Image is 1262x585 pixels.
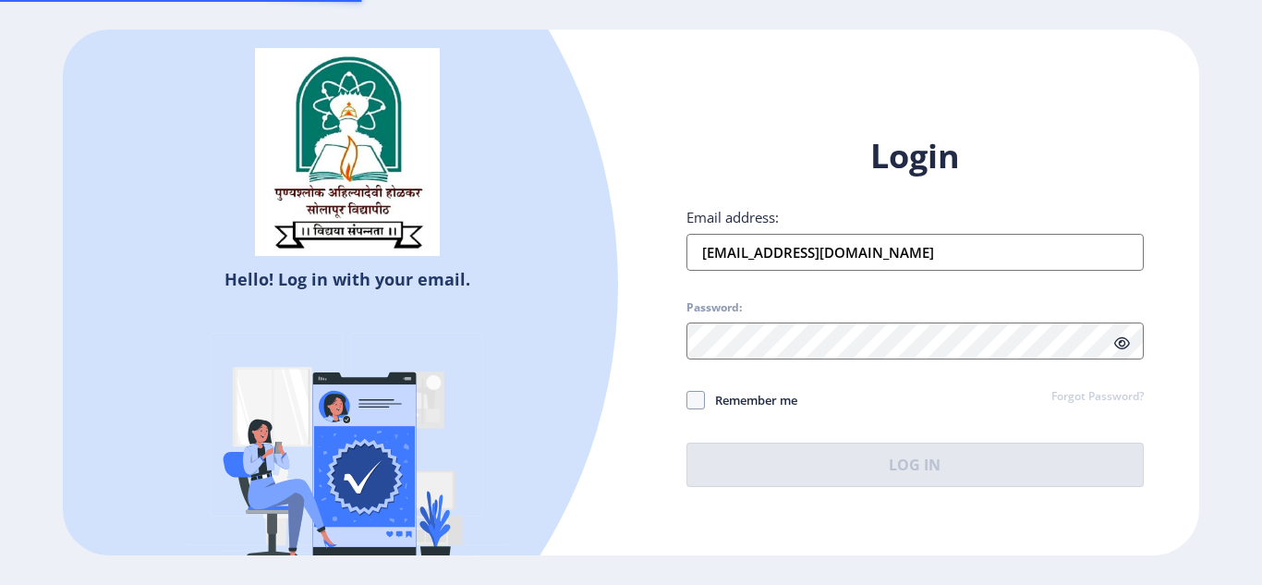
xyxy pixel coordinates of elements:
[686,134,1144,178] h1: Login
[686,208,779,226] label: Email address:
[705,389,797,411] span: Remember me
[686,443,1144,487] button: Log In
[686,234,1144,271] input: Email address
[255,48,440,257] img: sulogo.png
[686,300,742,315] label: Password:
[1051,389,1144,406] a: Forgot Password?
